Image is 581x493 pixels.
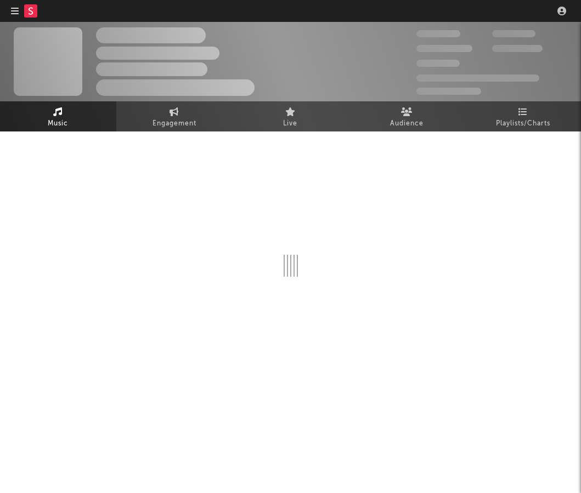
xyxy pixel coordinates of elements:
span: 50,000,000 [416,45,472,52]
span: Engagement [153,117,196,130]
span: Music [48,117,68,130]
span: 1,000,000 [492,45,543,52]
span: Live [283,117,297,130]
span: 100,000 [416,60,460,67]
a: Playlists/Charts [465,101,581,131]
a: Live [233,101,349,131]
a: Audience [348,101,465,131]
span: 300,000 [416,30,460,37]
span: 100,000 [492,30,535,37]
span: Playlists/Charts [496,117,550,130]
a: Engagement [116,101,233,131]
span: Audience [390,117,424,130]
span: Jump Score: 85.0 [416,88,481,95]
span: 50,000,000 Monthly Listeners [416,74,539,82]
